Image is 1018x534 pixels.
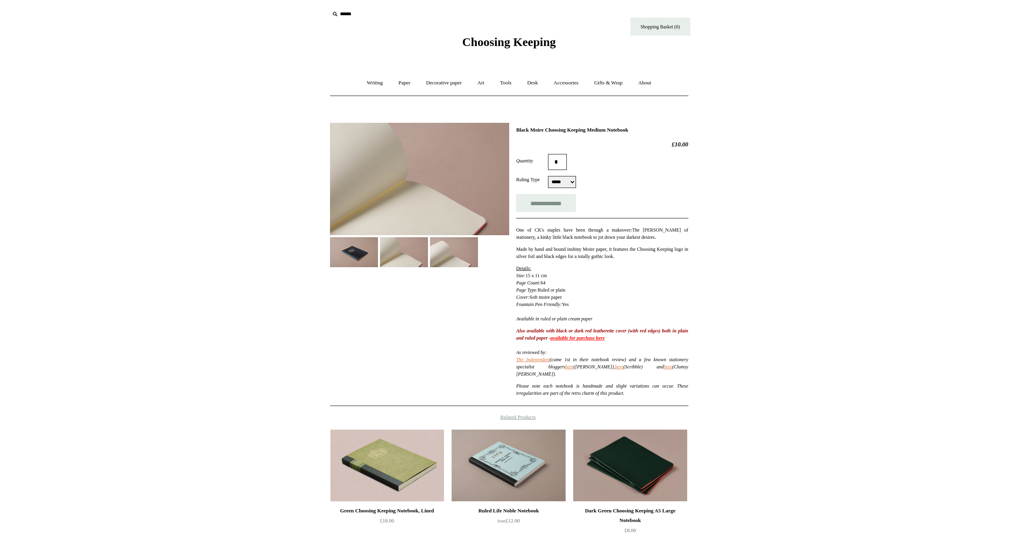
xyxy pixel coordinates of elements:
h4: Related Products [309,414,709,420]
span: Choosing Keeping [462,35,556,48]
a: Desk [520,72,545,94]
em: Fountain Pen Friendly: [516,302,562,307]
div: Dark Green Choosing Keeping A5 Large Notebook [575,506,685,525]
img: Black Moire Choosing Keeping Medium Notebook [380,237,428,267]
h1: Black Moire Choosing Keeping Medium Notebook [516,127,688,133]
span: Yes [562,302,568,307]
a: Green Choosing Keeping Notebook, Lined Green Choosing Keeping Notebook, Lined [330,430,444,502]
span: 64 [540,280,545,286]
a: Dark Green Choosing Keeping A5 Large Notebook Dark Green Choosing Keeping A5 Large Notebook [573,430,687,502]
em: Size: [516,273,525,278]
span: Made by hand and bound in [516,246,571,252]
a: Decorative paper [419,72,469,94]
i: Available in ruled or plain cream paper [516,316,592,322]
img: Black Moire Choosing Keeping Medium Notebook [330,237,378,267]
span: £18.00 [380,518,394,524]
span: £8.00 [624,527,636,533]
em: Page Type: [516,287,538,293]
a: here [615,364,624,370]
em: As reviewed by: (came 1st in their notebook review) and a few known stationery specialist blogger... [516,350,688,377]
a: available for purchase here [550,335,605,341]
a: Shopping Basket (0) [630,18,690,36]
span: £12.00 [498,518,520,524]
em: Page Count: [516,280,540,286]
img: Green Choosing Keeping Notebook, Lined [330,430,444,502]
label: Ruling Type [516,176,548,183]
img: Black Moire Choosing Keeping Medium Notebook [330,123,509,235]
span: One of CK's staples have been through a makeover: The [PERSON_NAME] of stationery, a kinky little... [516,227,688,240]
a: Accessories [546,72,586,94]
a: Choosing Keeping [462,42,556,47]
a: Writing [360,72,390,94]
img: Black Moire Choosing Keeping Medium Notebook [430,237,478,267]
em: Cover: [516,294,529,300]
a: The Independent [516,357,550,362]
span: from [498,519,506,523]
div: Green Choosing Keeping Notebook, Lined [332,506,442,516]
label: Quantity [516,157,548,164]
h2: £10.00 [516,141,688,148]
em: Please note each notebook is handmade and slight variations can occur. These irregularities are p... [516,383,688,396]
p: shiny Moire paper, it features the Choosing Keeping logo in silver foil and black edges for a tot... [516,246,688,260]
a: Gifts & Wrap [587,72,630,94]
a: Tools [493,72,519,94]
span: 15 x 11 cm [526,273,547,278]
strong: Also available with black or dark red leatherette cover (with red edges) both in plain and ruled ... [516,328,688,341]
a: Paper [391,72,418,94]
span: Details: [516,266,531,271]
a: Art [470,72,492,94]
a: here [664,364,672,370]
span: Ruled or plain [538,287,566,293]
a: here [565,364,574,370]
span: Soft moire paper [530,294,562,300]
a: Ruled Life Noble Notebook Ruled Life Noble Notebook [452,430,565,502]
img: Ruled Life Noble Notebook [452,430,565,502]
img: Dark Green Choosing Keeping A5 Large Notebook [573,430,687,502]
div: Ruled Life Noble Notebook [454,506,563,516]
a: About [631,72,658,94]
